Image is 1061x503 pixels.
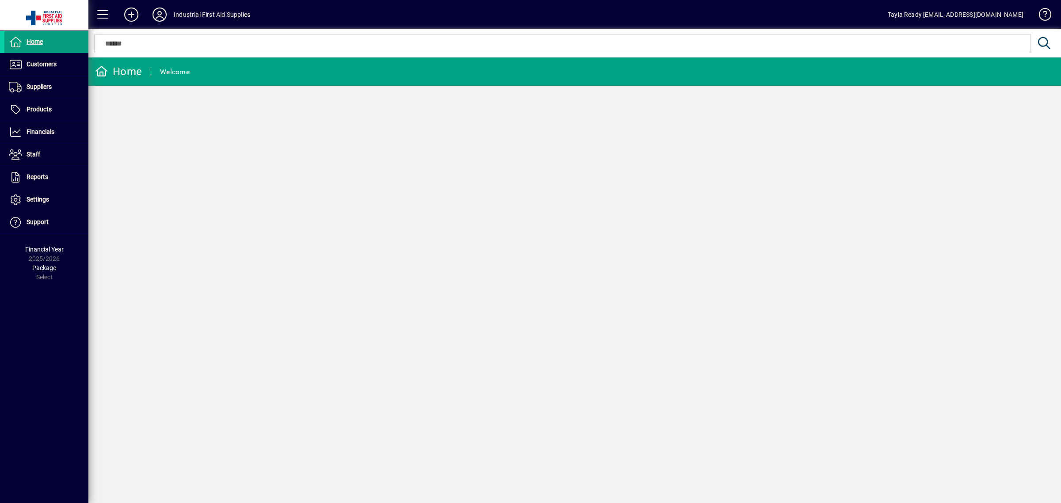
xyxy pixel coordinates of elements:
[27,128,54,135] span: Financials
[27,173,48,180] span: Reports
[27,38,43,45] span: Home
[888,8,1023,22] div: Tayla Ready [EMAIL_ADDRESS][DOMAIN_NAME]
[95,65,142,79] div: Home
[4,189,88,211] a: Settings
[4,121,88,143] a: Financials
[4,166,88,188] a: Reports
[4,144,88,166] a: Staff
[27,106,52,113] span: Products
[117,7,145,23] button: Add
[160,65,190,79] div: Welcome
[4,53,88,76] a: Customers
[27,196,49,203] span: Settings
[4,76,88,98] a: Suppliers
[25,246,64,253] span: Financial Year
[32,264,56,271] span: Package
[4,99,88,121] a: Products
[27,83,52,90] span: Suppliers
[174,8,250,22] div: Industrial First Aid Supplies
[27,61,57,68] span: Customers
[1032,2,1050,30] a: Knowledge Base
[145,7,174,23] button: Profile
[4,211,88,233] a: Support
[27,151,40,158] span: Staff
[27,218,49,225] span: Support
